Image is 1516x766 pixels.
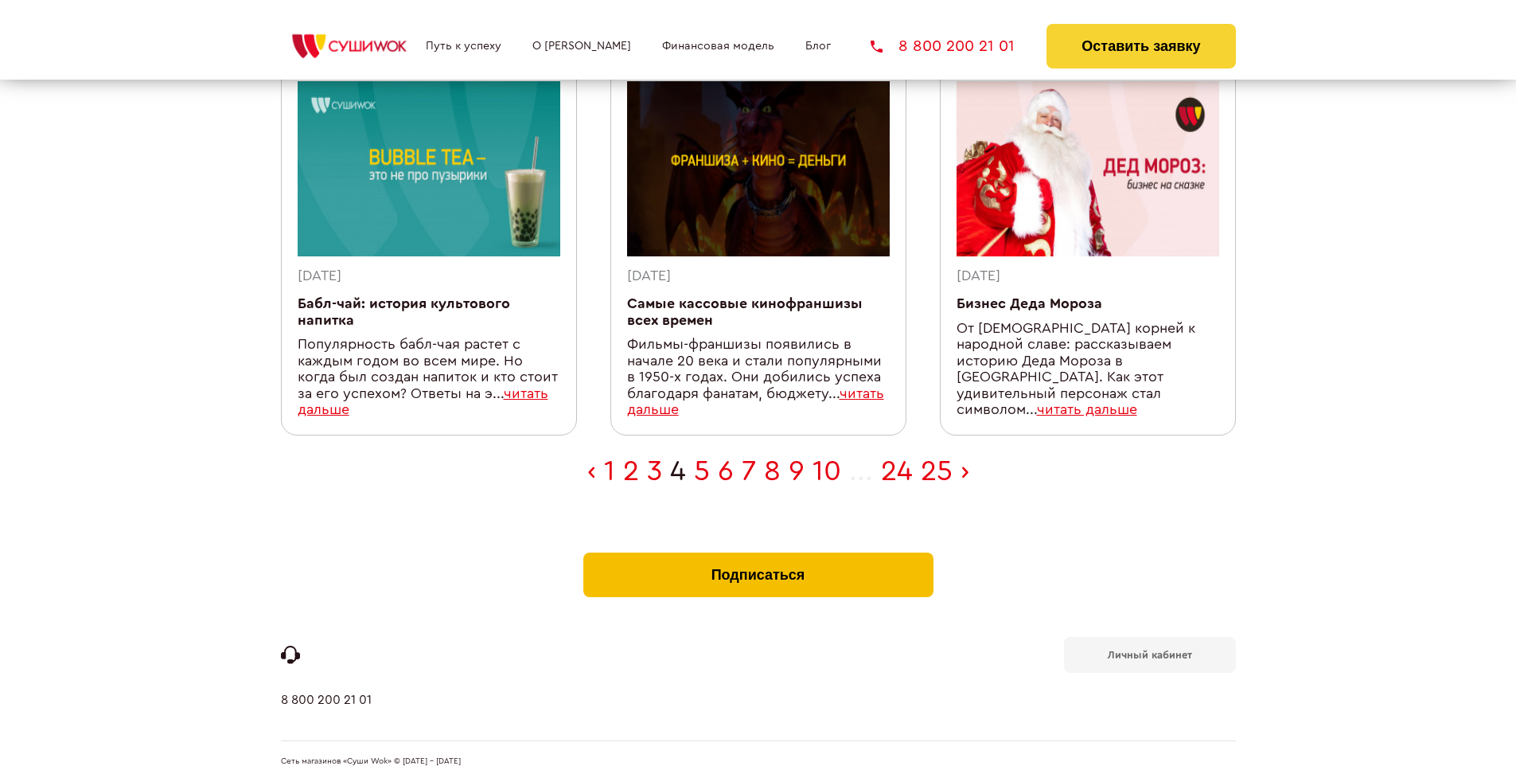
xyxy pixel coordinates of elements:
a: 2 [623,457,639,486]
a: Бабл-чай: история культового напитка [298,297,510,327]
a: 3 [647,457,662,486]
div: [DATE] [957,268,1219,285]
a: Личный кабинет [1064,637,1236,673]
a: О [PERSON_NAME] [532,40,631,53]
span: ... [849,457,873,486]
a: 1 [604,457,615,486]
div: Фильмы-франшизы появились в начале 20 века и стали популярными в 1950-х годах. Они добились успех... [627,337,890,419]
a: « Previous [587,457,596,486]
a: 5 [694,457,710,486]
button: Оставить заявку [1046,24,1235,68]
a: 10 [813,457,841,486]
a: 8 800 200 21 01 [871,38,1015,54]
div: [DATE] [627,268,890,285]
a: 24 [881,457,913,486]
div: [DATE] [298,268,560,285]
a: 7 [742,457,756,486]
div: От [DEMOGRAPHIC_DATA] корней к народной славе: рассказываем историю Деда Мороза в [GEOGRAPHIC_DAT... [957,321,1219,419]
a: Бизнес Деда Мороза [957,297,1102,311]
a: 6 [718,457,734,486]
a: Next » [961,457,969,486]
button: Подписаться [583,553,933,597]
span: 4 [670,457,686,486]
a: 8 800 200 21 01 [281,693,372,741]
a: читать дальше [1037,403,1137,416]
span: 8 800 200 21 01 [898,38,1015,54]
a: 8 [764,457,781,486]
a: Финансовая модель [662,40,774,53]
a: 9 [789,457,805,486]
b: Личный кабинет [1108,650,1192,660]
a: Путь к успеху [426,40,501,53]
div: Популярность бабл-чая растет с каждым годом во всем мире. Но когда был создан напиток и кто стоит... [298,337,560,419]
a: Блог [805,40,831,53]
a: 25 [921,457,953,486]
a: Самые кассовые кинофраншизы всех времен [627,297,863,327]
